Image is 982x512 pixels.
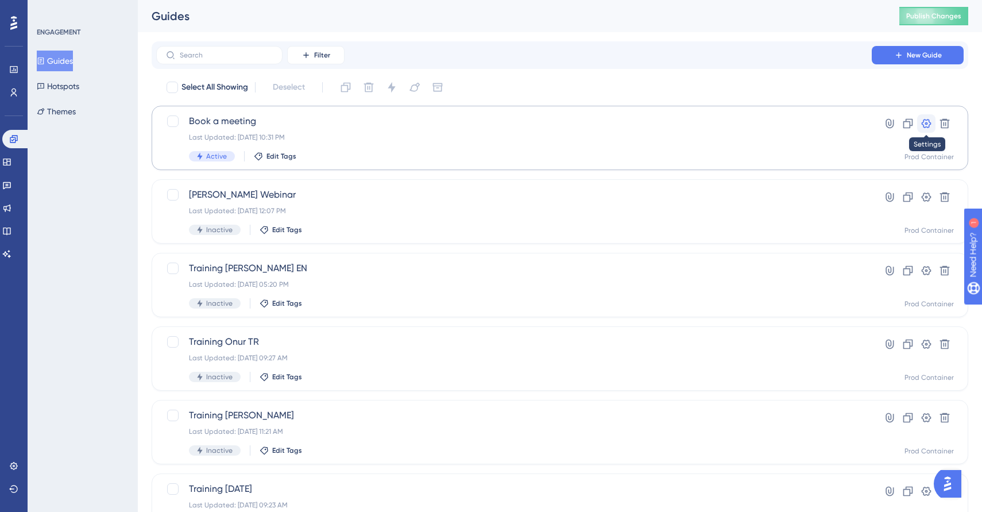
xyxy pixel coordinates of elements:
[260,372,302,382] button: Edit Tags
[934,467,968,501] iframe: UserGuiding AI Assistant Launcher
[287,46,345,64] button: Filter
[206,446,233,455] span: Inactive
[272,299,302,308] span: Edit Tags
[152,8,871,24] div: Guides
[206,372,233,382] span: Inactive
[189,114,839,128] span: Book a meeting
[260,299,302,308] button: Edit Tags
[189,261,839,275] span: Training [PERSON_NAME] EN
[206,152,227,161] span: Active
[189,353,839,363] div: Last Updated: [DATE] 09:27 AM
[260,446,302,455] button: Edit Tags
[189,427,839,436] div: Last Updated: [DATE] 11:21 AM
[189,133,839,142] div: Last Updated: [DATE] 10:31 PM
[37,101,76,122] button: Themes
[189,335,839,349] span: Training Onur TR
[266,152,296,161] span: Edit Tags
[899,7,968,25] button: Publish Changes
[872,46,964,64] button: New Guide
[189,206,839,215] div: Last Updated: [DATE] 12:07 PM
[904,446,954,456] div: Prod Container
[904,226,954,235] div: Prod Container
[80,6,83,15] div: 1
[37,76,79,97] button: Hotspots
[260,225,302,234] button: Edit Tags
[206,225,233,234] span: Inactive
[906,11,961,21] span: Publish Changes
[189,188,839,202] span: [PERSON_NAME] Webinar
[273,80,305,94] span: Deselect
[314,51,330,60] span: Filter
[272,372,302,382] span: Edit Tags
[907,51,942,60] span: New Guide
[904,152,954,161] div: Prod Container
[262,77,315,98] button: Deselect
[180,51,273,59] input: Search
[189,280,839,289] div: Last Updated: [DATE] 05:20 PM
[272,446,302,455] span: Edit Tags
[37,28,80,37] div: ENGAGEMENT
[254,152,296,161] button: Edit Tags
[189,501,839,510] div: Last Updated: [DATE] 09:23 AM
[189,409,839,422] span: Training [PERSON_NAME]
[272,225,302,234] span: Edit Tags
[904,299,954,309] div: Prod Container
[37,51,73,71] button: Guides
[904,373,954,382] div: Prod Container
[206,299,233,308] span: Inactive
[189,482,839,496] span: Training [DATE]
[27,3,72,17] span: Need Help?
[181,80,248,94] span: Select All Showing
